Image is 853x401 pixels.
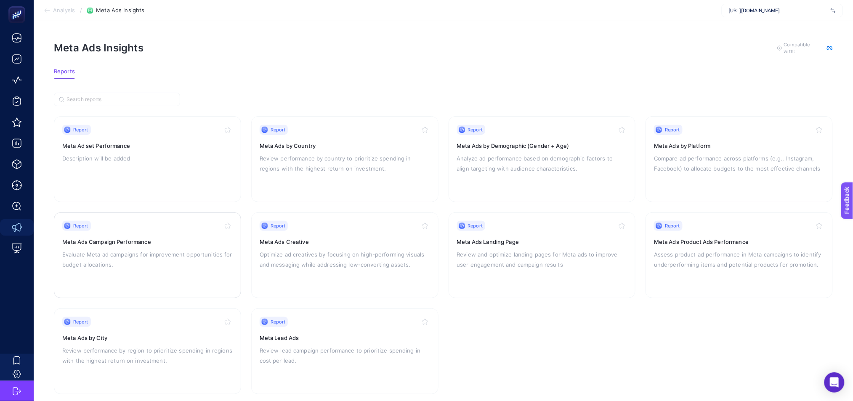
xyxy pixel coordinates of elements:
[784,41,822,55] span: Compatible with:
[73,318,88,325] span: Report
[260,142,430,150] h3: Meta Ads by Country
[5,3,32,9] span: Feedback
[260,153,430,174] p: Review performance by country to prioritize spending in regions with the highest return on invest...
[729,7,827,14] span: [URL][DOMAIN_NAME]
[260,334,430,342] h3: Meta Lead Ads
[457,238,627,246] h3: Meta Ads Landing Page
[251,308,438,394] a: ReportMeta Lead AdsReview lead campaign performance to prioritize spending in cost per lead.
[62,334,233,342] h3: Meta Ads by City
[824,372,845,393] div: Open Intercom Messenger
[62,153,233,163] p: Description will be added
[54,42,143,54] h1: Meta Ads Insights
[831,6,836,15] img: svg%3e
[260,238,430,246] h3: Meta Ads Creative
[457,153,627,174] p: Analyze ad performance based on demographic factors to align targeting with audience characterist...
[654,238,824,246] h3: Meta Ads Product Ads Performance
[251,116,438,202] a: ReportMeta Ads by CountryReview performance by country to prioritize spending in regions with the...
[62,238,233,246] h3: Meta Ads Campaign Performance
[271,222,286,229] span: Report
[80,7,82,13] span: /
[654,153,824,174] p: Compare ad performance across platforms (e.g., Instagram, Facebook) to allocate budgets to the mo...
[54,68,75,75] span: Reports
[654,249,824,270] p: Assess product ad performance in Meta campaigns to identify underperforming items and potential p...
[654,142,824,150] h3: Meta Ads by Platform
[66,96,175,103] input: Search
[54,308,241,394] a: ReportMeta Ads by CityReview performance by region to prioritize spending in regions with the hig...
[449,212,636,298] a: ReportMeta Ads Landing PageReview and optimize landing pages for Meta ads to improve user engagem...
[54,212,241,298] a: ReportMeta Ads Campaign PerformanceEvaluate Meta ad campaigns for improvement opportunities for b...
[54,116,241,202] a: ReportMeta Ad set PerformanceDescription will be added
[260,345,430,366] p: Review lead campaign performance to prioritize spending in cost per lead.
[665,126,680,133] span: Report
[468,126,483,133] span: Report
[457,142,627,150] h3: Meta Ads by Demographic (Gender + Age)
[73,126,88,133] span: Report
[260,249,430,270] p: Optimize ad creatives by focusing on high-performing visuals and messaging while addressing low-c...
[53,7,75,14] span: Analysis
[457,249,627,270] p: Review and optimize landing pages for Meta ads to improve user engagement and campaign results
[62,345,233,366] p: Review performance by region to prioritize spending in regions with the highest return on investm...
[62,249,233,270] p: Evaluate Meta ad campaigns for improvement opportunities for budget allocations.
[665,222,680,229] span: Report
[271,126,286,133] span: Report
[646,116,833,202] a: ReportMeta Ads by PlatformCompare ad performance across platforms (e.g., Instagram, Facebook) to ...
[73,222,88,229] span: Report
[54,68,75,79] button: Reports
[449,116,636,202] a: ReportMeta Ads by Demographic (Gender + Age)Analyze ad performance based on demographic factors t...
[271,318,286,325] span: Report
[62,142,233,150] h3: Meta Ad set Performance
[468,222,483,229] span: Report
[251,212,438,298] a: ReportMeta Ads CreativeOptimize ad creatives by focusing on high-performing visuals and messaging...
[96,7,144,14] span: Meta Ads Insights
[646,212,833,298] a: ReportMeta Ads Product Ads PerformanceAssess product ad performance in Meta campaigns to identify...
